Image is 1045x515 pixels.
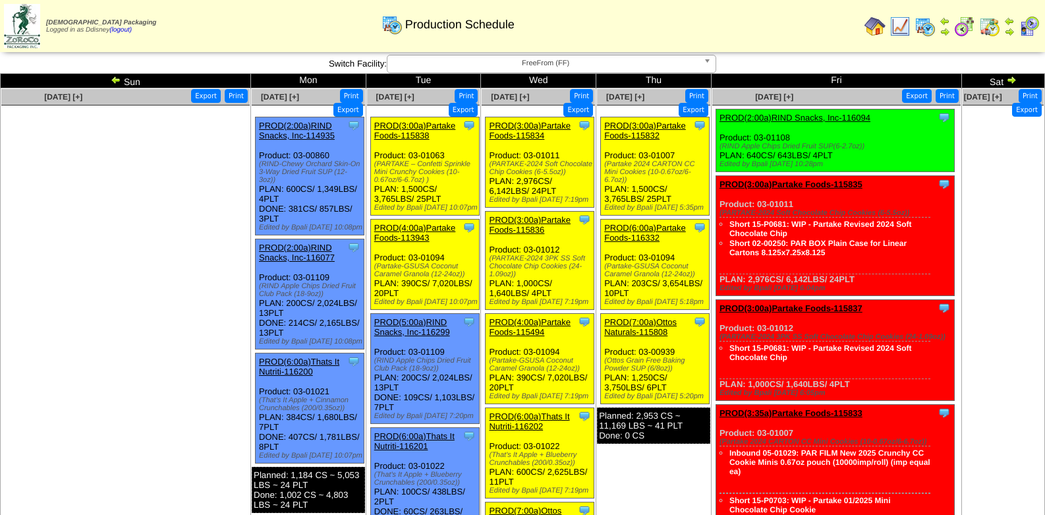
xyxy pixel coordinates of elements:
div: Product: 03-01109 PLAN: 200CS / 2,024LBS / 13PLT DONE: 214CS / 2,165LBS / 13PLT [256,239,364,349]
div: (Partake 2024 CARTON CC Mini Cookies (10-0.67oz/6-6.7oz)) [720,438,954,446]
div: (RIND Apple Chips Dried Fruit SUP(6-2.7oz)) [720,142,954,150]
button: Print [685,89,708,103]
a: PROD(2:00a)RIND Snacks, Inc-116094 [720,113,870,123]
button: Print [455,89,478,103]
td: Fri [711,74,961,88]
td: Mon [251,74,366,88]
a: Short 02-00250: PAR BOX Plain Case for Linear Cartons 8.125x7.25x8.125 [729,239,907,257]
button: Print [1019,89,1042,103]
img: Tooltip [463,315,476,328]
a: PROD(4:00a)Partake Foods-113943 [374,223,456,243]
a: Short 15-P0681: WIP - Partake Revised 2024 Soft Chocolate Chip [729,344,912,362]
a: [DATE] [+] [964,92,1002,102]
img: calendarblend.gif [954,16,975,37]
img: zoroco-logo-small.webp [4,4,40,48]
img: arrowright.gif [1006,75,1017,85]
img: Tooltip [938,177,951,191]
button: Export [1012,103,1042,117]
img: arrowleft.gif [111,75,121,85]
img: arrowleft.gif [1004,16,1015,26]
button: Export [449,103,478,117]
div: Edited by Bpali [DATE] 5:20pm [604,392,709,400]
a: PROD(7:00a)Ottos Naturals-115808 [604,317,677,337]
div: Product: 03-01108 PLAN: 640CS / 643LBS / 4PLT [716,109,954,172]
div: Product: 03-00939 PLAN: 1,250CS / 3,750LBS / 6PLT [601,314,710,404]
img: arrowright.gif [1004,26,1015,37]
div: Edited by Bpali [DATE] 10:07pm [374,298,479,306]
a: PROD(2:00a)RIND Snacks, Inc-114935 [259,121,335,140]
div: (Partake-GSUSA Coconut Caramel Granola (12-24oz)) [489,357,594,373]
div: Edited by Bpali [DATE] 10:08pm [259,224,364,231]
a: [DATE] [+] [376,92,414,102]
div: Edited by Bpali [DATE] 10:08pm [259,338,364,346]
img: Tooltip [463,119,476,132]
div: Edited by Bpali [DATE] 7:20pm [374,412,479,420]
div: Product: 03-00860 PLAN: 600CS / 1,349LBS / 4PLT DONE: 381CS / 857LBS / 3PLT [256,117,364,235]
a: PROD(6:00a)Partake Foods-116332 [604,223,686,243]
div: Edited by Bpali [DATE] 5:18pm [604,298,709,306]
a: PROD(6:00a)Thats It Nutriti-116201 [374,431,455,451]
img: Tooltip [578,315,591,328]
img: Tooltip [938,111,951,124]
img: calendarprod.gif [381,14,403,35]
div: Edited by Bpali [DATE] 5:35pm [604,204,709,212]
button: Print [936,89,959,103]
div: (Ottos Grain Free Baking Powder SUP (6/8oz)) [604,357,709,373]
div: Edited by Bpali [DATE] 7:19pm [489,298,594,306]
a: PROD(2:00a)RIND Snacks, Inc-116077 [259,243,335,262]
div: Product: 03-01011 PLAN: 2,976CS / 6,142LBS / 24PLT [716,176,954,296]
div: Product: 03-01109 PLAN: 200CS / 2,024LBS / 13PLT DONE: 109CS / 1,103LBS / 7PLT [370,314,479,424]
div: Product: 03-01063 PLAN: 1,500CS / 3,765LBS / 25PLT [370,117,479,216]
div: (RIND-Chewy Orchard Skin-On 3-Way Dried Fruit SUP (12-3oz)) [259,160,364,184]
div: Product: 03-01012 PLAN: 1,000CS / 1,640LBS / 4PLT [716,300,954,401]
img: Tooltip [693,315,706,328]
img: Tooltip [693,221,706,234]
div: Planned: 2,953 CS ~ 11,169 LBS ~ 41 PLT Done: 0 CS [597,408,710,444]
div: Edited by Bpali [DATE] 7:19pm [489,392,594,400]
span: [DEMOGRAPHIC_DATA] Packaging [46,19,156,26]
div: Edited by Bpali [DATE] 10:28pm [720,160,954,168]
button: Export [191,89,221,103]
button: Export [333,103,363,117]
a: Short 15-P0703: WIP - Partake 01/2025 Mini Chocolate Chip Cookie [729,496,891,514]
a: [DATE] [+] [606,92,644,102]
span: [DATE] [+] [44,92,82,102]
button: Print [225,89,248,103]
img: Tooltip [693,119,706,132]
img: arrowright.gif [940,26,950,37]
a: [DATE] [+] [261,92,299,102]
img: calendarinout.gif [979,16,1000,37]
a: PROD(3:00a)Partake Foods-115836 [489,215,571,235]
a: PROD(3:35a)Partake Foods-115833 [720,408,862,418]
div: Edited by Bpali [DATE] 6:05pm [720,389,954,397]
div: (PARTAKE – Confetti Sprinkle Mini Crunchy Cookies (10-0.67oz/6-6.7oz) ) [374,160,479,184]
a: [DATE] [+] [755,92,793,102]
img: Tooltip [578,119,591,132]
a: PROD(6:00a)Thats It Nutriti-116200 [259,357,339,377]
img: calendarprod.gif [915,16,936,37]
a: PROD(3:00a)Partake Foods-115834 [489,121,571,140]
img: Tooltip [463,429,476,442]
a: PROD(5:00a)RIND Snacks, Inc-116299 [374,317,450,337]
a: PROD(3:00a)Partake Foods-115837 [720,303,862,313]
div: Product: 03-01094 PLAN: 390CS / 7,020LBS / 20PLT [486,314,594,404]
img: Tooltip [938,406,951,419]
div: (That's It Apple + Blueberry Crunchables (200/0.35oz)) [489,451,594,467]
a: [DATE] [+] [491,92,529,102]
img: Tooltip [578,213,591,226]
td: Sat [961,74,1044,88]
td: Wed [481,74,596,88]
img: Tooltip [938,301,951,315]
div: (Partake-GSUSA Coconut Caramel Granola (12-24oz)) [604,262,709,278]
a: Short 15-P0681: WIP - Partake Revised 2024 Soft Chocolate Chip [729,220,912,238]
img: Tooltip [347,119,360,132]
a: PROD(4:00a)Partake Foods-115494 [489,317,571,337]
a: PROD(6:00a)Thats It Nutriti-116202 [489,411,569,431]
a: (logout) [109,26,132,34]
span: Production Schedule [405,18,515,32]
